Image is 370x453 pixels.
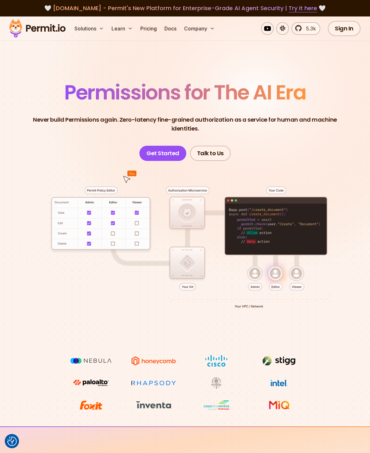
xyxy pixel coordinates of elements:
[109,22,135,35] button: Learn
[130,377,177,389] img: Rhapsody Health
[258,400,301,411] img: MIQ
[130,399,177,411] img: inventa
[193,399,240,411] img: Casa dos Ventos
[20,115,350,133] p: Never build Permissions again. Zero-latency fine-grained authorization as a service for human and...
[138,22,159,35] a: Pricing
[53,4,317,12] span: [DOMAIN_NAME] - Permit's New Platform for Enterprise-Grade AI Agent Security |
[190,146,231,161] a: Talk to Us
[139,146,186,161] a: Get Started
[64,78,306,106] span: Permissions for The AI Era
[302,25,316,32] span: 5.3k
[6,18,68,39] img: Permit logo
[182,22,217,35] button: Company
[193,377,240,389] img: Maricopa County Recorder\'s Office
[289,4,317,12] a: Try it here
[67,355,115,367] img: Nebula
[328,21,360,36] a: Sign In
[255,377,303,389] img: Intel
[15,4,355,13] div: 🤍 🤍
[72,22,106,35] button: Solutions
[291,22,320,35] a: 5.3k
[162,22,179,35] a: Docs
[255,355,303,367] img: Stigg
[67,377,115,388] img: paloalto
[7,437,17,446] button: Consent Preferences
[7,437,17,446] img: Revisit consent button
[67,399,115,411] img: Foxit
[130,355,177,367] img: Honeycomb
[193,355,240,367] img: Cisco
